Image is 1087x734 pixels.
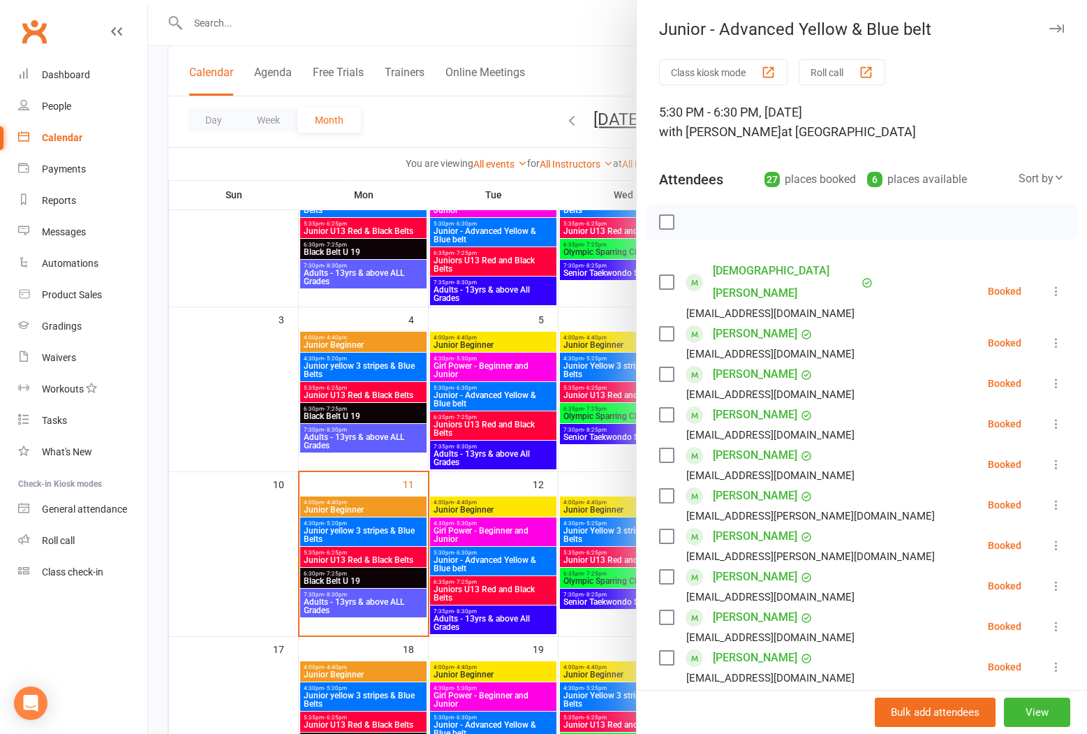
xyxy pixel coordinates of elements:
div: Booked [988,541,1021,550]
a: [PERSON_NAME] [713,525,797,548]
a: [PERSON_NAME] [713,404,797,426]
button: Bulk add attendees [875,698,996,727]
a: [PERSON_NAME] [713,323,797,345]
div: Reports [42,195,76,206]
div: [EMAIL_ADDRESS][DOMAIN_NAME] [686,629,855,647]
div: 27 [764,172,780,187]
a: Tasks [18,405,147,436]
div: Automations [42,258,98,269]
a: Class kiosk mode [18,557,147,588]
div: Booked [988,379,1021,388]
div: Waivers [42,352,76,363]
a: General attendance kiosk mode [18,494,147,525]
div: [EMAIL_ADDRESS][DOMAIN_NAME] [686,304,855,323]
div: Payments [42,163,86,175]
div: Booked [988,460,1021,469]
div: Booked [988,286,1021,296]
a: People [18,91,147,122]
a: [PERSON_NAME] [713,647,797,669]
a: [PERSON_NAME] [713,485,797,507]
div: 6 [867,172,882,187]
button: Class kiosk mode [659,59,787,85]
div: [EMAIL_ADDRESS][PERSON_NAME][DOMAIN_NAME] [686,507,935,525]
div: Booked [988,500,1021,510]
a: Workouts [18,374,147,405]
div: Dashboard [42,69,90,80]
div: Booked [988,662,1021,672]
div: Booked [988,338,1021,348]
a: Dashboard [18,59,147,91]
div: Workouts [42,383,84,395]
div: Open Intercom Messenger [14,687,47,720]
div: [EMAIL_ADDRESS][DOMAIN_NAME] [686,669,855,687]
a: Clubworx [17,14,52,49]
div: Booked [988,622,1021,631]
a: What's New [18,436,147,468]
a: Calendar [18,122,147,154]
div: Sort by [1019,170,1065,188]
a: Product Sales [18,279,147,311]
div: General attendance [42,504,127,515]
a: Automations [18,248,147,279]
a: [PERSON_NAME] [713,363,797,386]
a: [PERSON_NAME] [713,606,797,629]
a: Roll call [18,525,147,557]
div: [EMAIL_ADDRESS][DOMAIN_NAME] [686,386,855,404]
div: Booked [988,419,1021,429]
div: [EMAIL_ADDRESS][PERSON_NAME][DOMAIN_NAME] [686,548,935,566]
div: 5:30 PM - 6:30 PM, [DATE] [659,103,1065,142]
div: [EMAIL_ADDRESS][DOMAIN_NAME] [686,345,855,363]
div: places booked [764,170,856,189]
div: [EMAIL_ADDRESS][DOMAIN_NAME] [686,426,855,444]
div: What's New [42,446,92,457]
a: [PERSON_NAME] [713,687,797,710]
div: [EMAIL_ADDRESS][DOMAIN_NAME] [686,467,855,485]
a: Waivers [18,342,147,374]
div: Junior - Advanced Yellow & Blue belt [637,20,1087,39]
div: Gradings [42,321,82,332]
a: [PERSON_NAME] [713,444,797,467]
a: [PERSON_NAME] [713,566,797,588]
div: Roll call [42,535,75,546]
div: Class check-in [42,566,103,578]
a: Payments [18,154,147,185]
div: Product Sales [42,289,102,300]
div: Tasks [42,415,67,426]
div: places available [867,170,967,189]
div: [EMAIL_ADDRESS][DOMAIN_NAME] [686,588,855,606]
a: Reports [18,185,147,216]
span: with [PERSON_NAME] [659,124,781,139]
div: People [42,101,71,112]
button: View [1004,698,1070,727]
a: Messages [18,216,147,248]
a: Gradings [18,311,147,342]
button: Roll call [799,59,885,85]
div: Booked [988,581,1021,591]
a: [DEMOGRAPHIC_DATA][PERSON_NAME] [713,260,858,304]
div: Calendar [42,132,82,143]
div: Messages [42,226,86,237]
span: at [GEOGRAPHIC_DATA] [781,124,916,139]
div: Attendees [659,170,723,189]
